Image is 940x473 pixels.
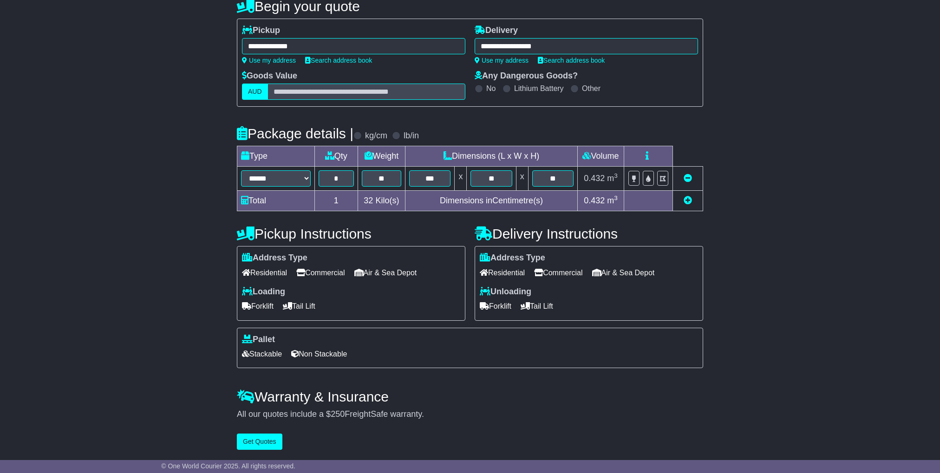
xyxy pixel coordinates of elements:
label: Loading [242,287,285,297]
td: Dimensions (L x W x H) [405,146,578,167]
h4: Delivery Instructions [475,226,703,241]
label: lb/in [404,131,419,141]
h4: Pickup Instructions [237,226,465,241]
td: Weight [358,146,405,167]
td: Qty [315,146,358,167]
h4: Warranty & Insurance [237,389,703,404]
span: 0.432 [584,196,605,205]
button: Get Quotes [237,434,282,450]
a: Remove this item [684,174,692,183]
span: © One World Courier 2025. All rights reserved. [161,462,295,470]
span: 250 [331,409,345,419]
span: Tail Lift [521,299,553,313]
span: Tail Lift [283,299,315,313]
span: Air & Sea Depot [592,266,655,280]
span: Forklift [242,299,274,313]
span: Non Stackable [291,347,347,361]
label: Address Type [480,253,545,263]
div: All our quotes include a $ FreightSafe warranty. [237,409,703,420]
h4: Package details | [237,126,353,141]
a: Use my address [475,57,529,64]
sup: 3 [614,194,618,201]
sup: 3 [614,172,618,179]
td: Total [237,191,315,211]
span: m [607,174,618,183]
td: Dimensions in Centimetre(s) [405,191,578,211]
span: Commercial [534,266,582,280]
span: Commercial [296,266,345,280]
span: Forklift [480,299,511,313]
span: Residential [242,266,287,280]
td: Volume [577,146,624,167]
td: x [455,167,467,191]
a: Search address book [305,57,372,64]
span: Residential [480,266,525,280]
label: Any Dangerous Goods? [475,71,578,81]
label: Pickup [242,26,280,36]
a: Use my address [242,57,296,64]
label: Pallet [242,335,275,345]
span: 0.432 [584,174,605,183]
label: Unloading [480,287,531,297]
span: 32 [364,196,373,205]
td: Kilo(s) [358,191,405,211]
td: Type [237,146,315,167]
a: Add new item [684,196,692,205]
span: Stackable [242,347,282,361]
a: Search address book [538,57,605,64]
span: Air & Sea Depot [354,266,417,280]
label: Goods Value [242,71,297,81]
label: No [486,84,496,93]
td: 1 [315,191,358,211]
label: kg/cm [365,131,387,141]
label: Delivery [475,26,518,36]
label: AUD [242,84,268,100]
label: Address Type [242,253,307,263]
td: x [516,167,528,191]
label: Other [582,84,601,93]
span: m [607,196,618,205]
label: Lithium Battery [514,84,564,93]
